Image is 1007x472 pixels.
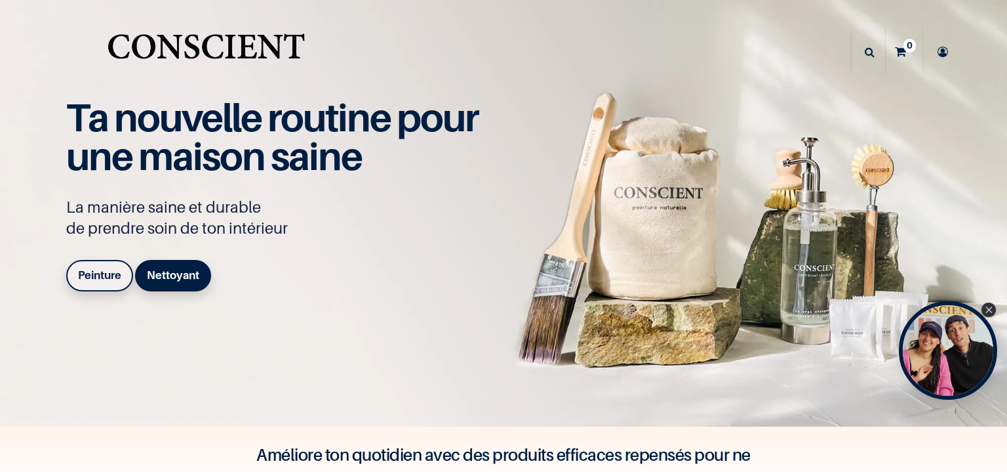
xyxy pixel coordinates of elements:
[105,26,307,78] img: Conscient
[939,387,1001,449] iframe: Tidio Chat
[66,94,478,179] span: Ta nouvelle routine pour une maison saine
[147,268,199,282] b: Nettoyant
[78,268,121,282] b: Peinture
[903,39,916,52] sup: 0
[899,301,997,400] div: Open Tolstoy
[981,303,996,317] div: Close Tolstoy widget
[135,260,211,291] a: Nettoyant
[66,197,492,239] p: La manière saine et durable de prendre soin de ton intérieur
[886,29,922,75] a: 0
[899,301,997,400] div: Open Tolstoy widget
[899,301,997,400] div: Tolstoy bubble widget
[105,26,307,78] a: Logo of Conscient
[66,260,133,291] a: Peinture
